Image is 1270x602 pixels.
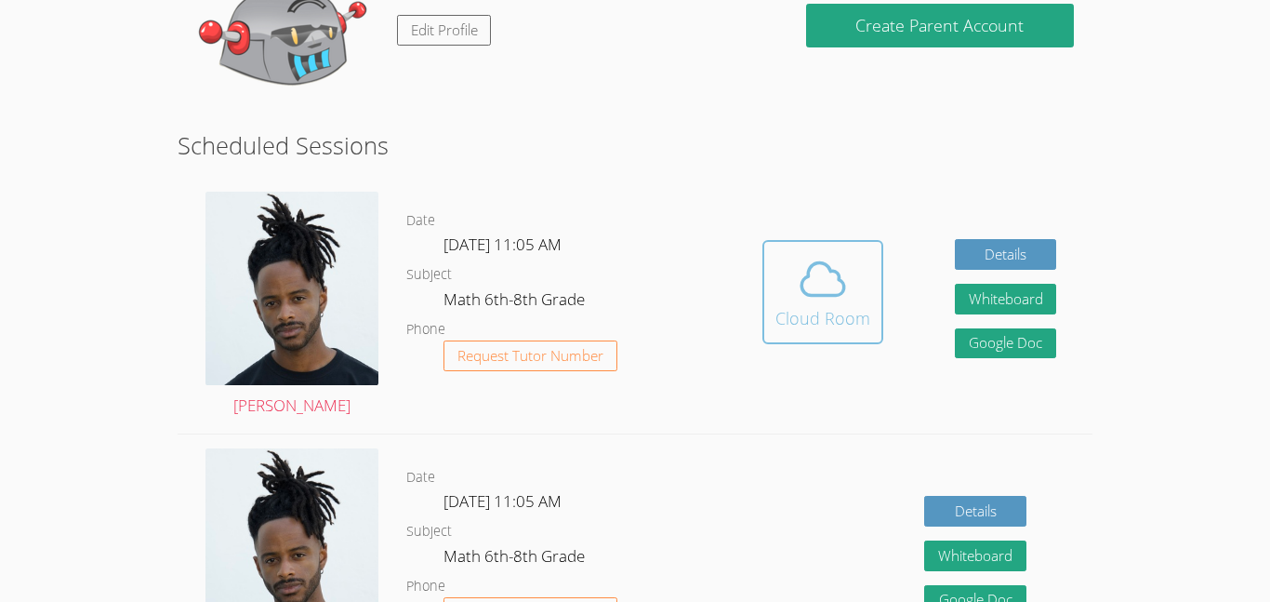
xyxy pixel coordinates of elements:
[955,239,1057,270] a: Details
[406,209,435,233] dt: Date
[806,4,1074,47] button: Create Parent Account
[955,284,1057,314] button: Whiteboard
[178,127,1092,163] h2: Scheduled Sessions
[406,263,452,287] dt: Subject
[775,305,870,331] div: Cloud Room
[443,234,562,255] span: [DATE] 11:05 AM
[406,520,452,543] dt: Subject
[762,240,883,344] button: Cloud Room
[443,287,589,318] dd: Math 6th-8th Grade
[443,341,617,371] button: Request Tutor Number
[205,192,378,384] img: Portrait.jpg
[406,575,445,598] dt: Phone
[955,328,1057,359] a: Google Doc
[443,543,589,575] dd: Math 6th-8th Grade
[924,496,1026,527] a: Details
[406,466,435,489] dt: Date
[457,349,603,363] span: Request Tutor Number
[406,318,445,341] dt: Phone
[397,15,492,46] a: Edit Profile
[443,490,562,512] span: [DATE] 11:05 AM
[205,192,378,420] a: [PERSON_NAME]
[924,541,1026,571] button: Whiteboard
